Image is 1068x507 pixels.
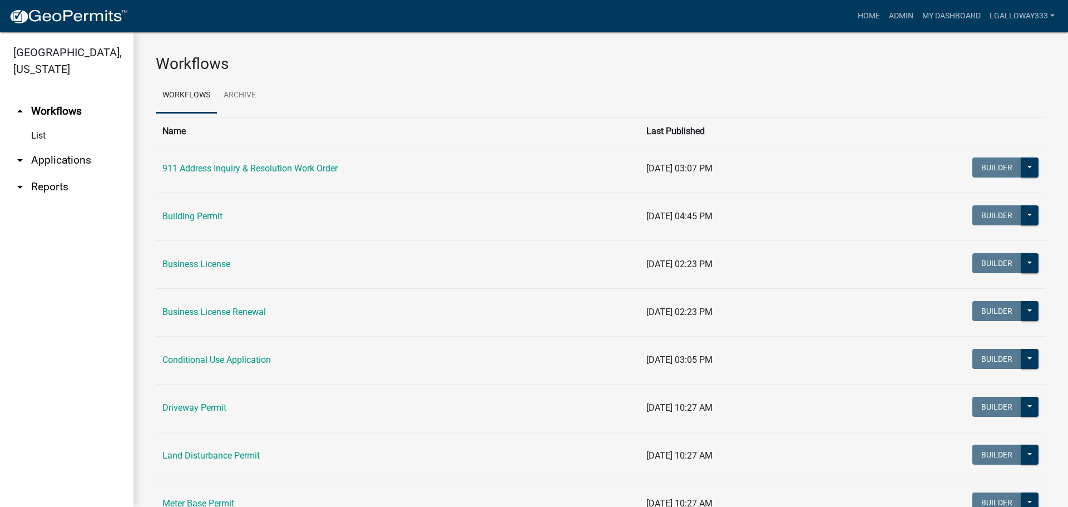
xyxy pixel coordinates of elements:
[162,402,226,413] a: Driveway Permit
[646,402,713,413] span: [DATE] 10:27 AM
[13,180,27,194] i: arrow_drop_down
[646,355,713,365] span: [DATE] 03:05 PM
[972,445,1021,465] button: Builder
[162,211,222,221] a: Building Permit
[972,205,1021,225] button: Builder
[162,307,266,317] a: Business License Renewal
[640,117,842,145] th: Last Published
[853,6,884,27] a: Home
[972,301,1021,321] button: Builder
[972,157,1021,178] button: Builder
[646,163,713,174] span: [DATE] 03:07 PM
[972,349,1021,369] button: Builder
[646,450,713,461] span: [DATE] 10:27 AM
[646,211,713,221] span: [DATE] 04:45 PM
[156,78,217,114] a: Workflows
[162,355,271,365] a: Conditional Use Application
[972,397,1021,417] button: Builder
[646,259,713,269] span: [DATE] 02:23 PM
[162,450,260,461] a: Land Disturbance Permit
[13,105,27,118] i: arrow_drop_up
[156,55,1046,73] h3: Workflows
[646,307,713,317] span: [DATE] 02:23 PM
[985,6,1059,27] a: lgalloway333
[918,6,985,27] a: My Dashboard
[13,154,27,167] i: arrow_drop_down
[884,6,918,27] a: Admin
[156,117,640,145] th: Name
[162,163,338,174] a: 911 Address Inquiry & Resolution Work Order
[217,78,263,114] a: Archive
[972,253,1021,273] button: Builder
[162,259,230,269] a: Business License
